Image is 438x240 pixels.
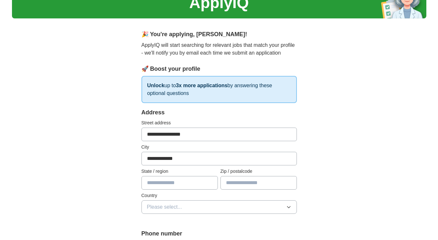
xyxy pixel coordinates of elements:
[141,192,297,199] label: Country
[141,144,297,151] label: City
[141,200,297,214] button: Please select...
[176,83,227,88] strong: 3x more applications
[220,168,297,175] label: Zip / postalcode
[141,108,297,117] div: Address
[141,76,297,103] p: up to by answering these optional questions
[147,203,182,211] span: Please select...
[147,83,164,88] strong: Unlock
[141,41,297,57] p: ApplyIQ will start searching for relevant jobs that match your profile - we'll notify you by emai...
[141,120,297,126] label: Street address
[141,30,297,39] div: 🎉 You're applying , [PERSON_NAME] !
[141,65,297,73] div: 🚀 Boost your profile
[141,168,218,175] label: State / region
[141,229,297,238] label: Phone number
